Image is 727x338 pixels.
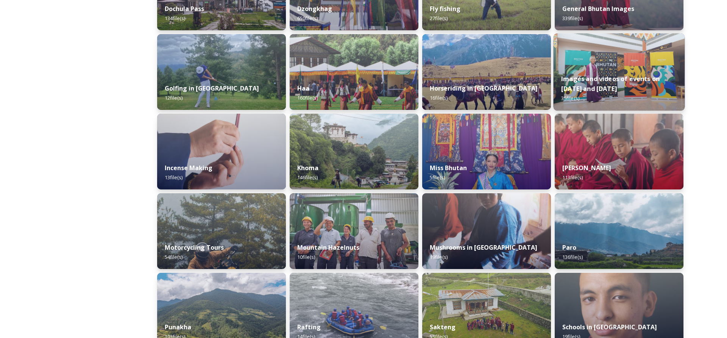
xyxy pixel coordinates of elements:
[297,5,332,13] strong: Dzongkhag
[561,95,579,102] span: 35 file(s)
[422,34,551,110] img: Horseriding%2520in%2520Bhutan2.JPG
[297,164,318,172] strong: Khoma
[297,174,318,181] span: 146 file(s)
[430,5,460,13] strong: Fly fishing
[430,164,467,172] strong: Miss Bhutan
[157,193,286,269] img: By%2520Leewang%2520Tobgay%252C%2520President%252C%2520The%2520Badgers%2520Motorcycle%2520Club%252...
[430,174,445,181] span: 5 file(s)
[561,75,660,93] strong: Images and videos of events on [DATE] and [DATE]
[165,84,259,92] strong: Golfing in [GEOGRAPHIC_DATA]
[422,193,551,269] img: _SCH7798.jpg
[430,15,448,22] span: 27 file(s)
[297,94,318,101] span: 160 file(s)
[562,15,583,22] span: 339 file(s)
[157,34,286,110] img: IMG_0877.jpeg
[165,174,183,181] span: 13 file(s)
[165,323,191,331] strong: Punakha
[290,114,418,189] img: Khoma%2520130723%2520by%2520Amp%2520Sripimanwat-7.jpg
[562,174,583,181] span: 113 file(s)
[430,94,448,101] span: 16 file(s)
[157,114,286,189] img: _SCH5631.jpg
[430,84,538,92] strong: Horseriding in [GEOGRAPHIC_DATA]
[165,94,183,101] span: 12 file(s)
[430,253,448,260] span: 19 file(s)
[562,243,576,252] strong: Paro
[290,34,418,110] img: Haa%2520Summer%2520Festival1.jpeg
[297,323,321,331] strong: Rafting
[430,323,456,331] strong: Sakteng
[297,15,318,22] span: 650 file(s)
[555,114,683,189] img: Mongar%2520and%2520Dametshi%2520110723%2520by%2520Amp%2520Sripimanwat-9.jpg
[562,164,611,172] strong: [PERSON_NAME]
[165,15,185,22] span: 134 file(s)
[562,323,657,331] strong: Schools in [GEOGRAPHIC_DATA]
[290,193,418,269] img: WattBryan-20170720-0740-P50.jpg
[297,253,315,260] span: 10 file(s)
[165,253,183,260] span: 54 file(s)
[554,33,685,111] img: A%2520guest%2520with%2520new%2520signage%2520at%2520the%2520airport.jpeg
[165,5,204,13] strong: Dochula Pass
[165,164,212,172] strong: Incense Making
[430,243,537,252] strong: Mushrooms in [GEOGRAPHIC_DATA]
[165,243,224,252] strong: Motorcycling Tours
[562,5,634,13] strong: General Bhutan Images
[297,243,359,252] strong: Mountain Hazelnuts
[562,253,583,260] span: 136 file(s)
[555,193,683,269] img: Paro%2520050723%2520by%2520Amp%2520Sripimanwat-20.jpg
[297,84,309,92] strong: Haa
[422,114,551,189] img: Miss%2520Bhutan%2520Tashi%2520Choden%25205.jpg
